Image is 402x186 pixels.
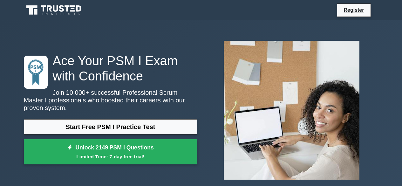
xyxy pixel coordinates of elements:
[340,6,368,14] a: Register
[32,153,189,160] small: Limited Time: 7-day free trial!
[24,89,197,112] p: Join 10,000+ successful Professional Scrum Master I professionals who boosted their careers with ...
[24,119,197,134] a: Start Free PSM I Practice Test
[24,139,197,165] a: Unlock 2149 PSM I QuestionsLimited Time: 7-day free trial!
[24,53,197,84] h1: Ace Your PSM I Exam with Confidence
